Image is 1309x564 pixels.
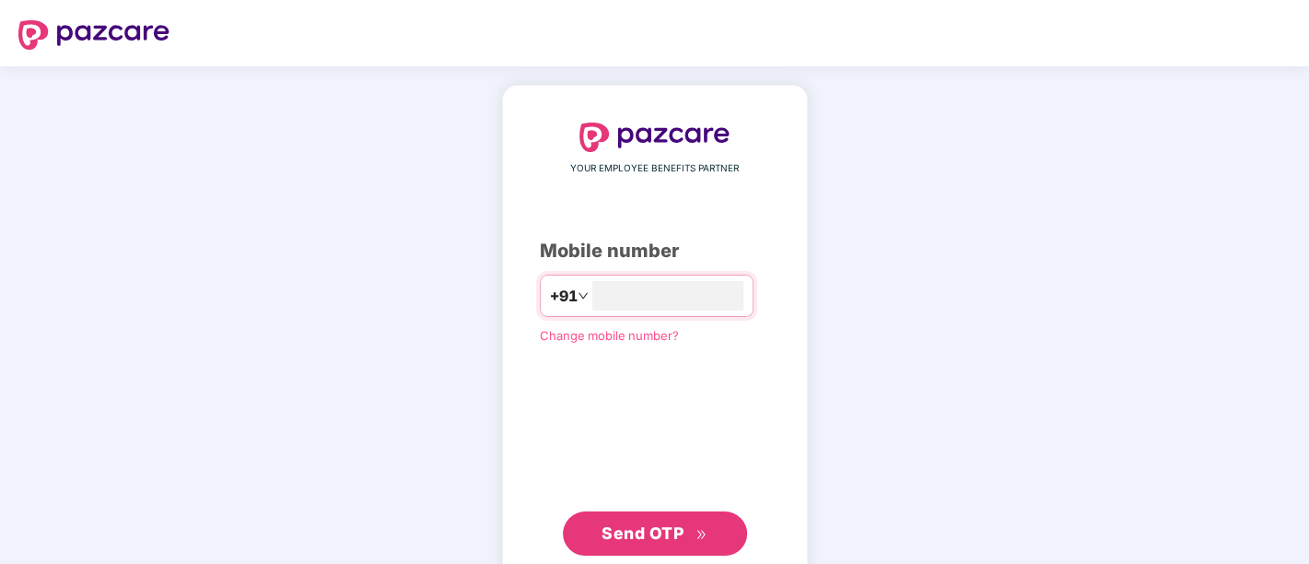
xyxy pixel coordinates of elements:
button: Send OTPdouble-right [563,511,747,556]
span: double-right [695,529,707,541]
span: down [578,290,589,301]
div: Mobile number [540,237,770,265]
a: Change mobile number? [540,328,679,343]
img: logo [579,123,730,152]
img: logo [18,20,169,50]
span: Send OTP [602,523,684,543]
span: +91 [550,285,578,308]
span: YOUR EMPLOYEE BENEFITS PARTNER [570,161,739,176]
